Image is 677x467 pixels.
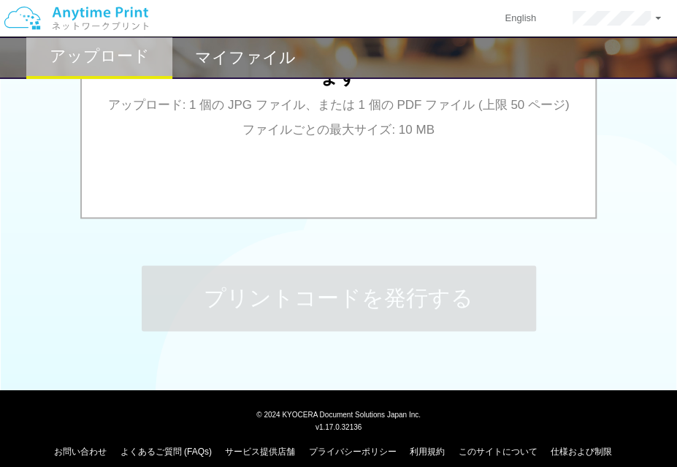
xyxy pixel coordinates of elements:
[309,446,397,456] a: プライバシーポリシー
[50,48,150,65] h2: アップロード
[225,446,295,456] a: サービス提供店舗
[142,265,536,331] button: プリントコードを発行する
[121,446,212,456] a: よくあるご質問 (FAQs)
[256,409,421,418] span: © 2024 KYOCERA Document Solutions Japan Inc.
[551,446,612,456] a: 仕様および制限
[458,446,537,456] a: このサイトについて
[315,422,362,430] span: v1.17.0.32136
[54,446,107,456] a: お問い合わせ
[410,446,445,456] a: 利用規約
[108,98,570,137] span: アップロード: 1 個の JPG ファイル、または 1 個の PDF ファイル (上限 50 ページ) ファイルごとの最大サイズ: 10 MB
[195,49,296,67] h2: マイファイル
